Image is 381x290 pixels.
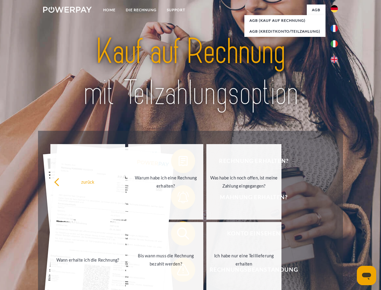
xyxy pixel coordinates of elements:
[331,5,338,12] img: de
[244,15,325,26] a: AGB (Kauf auf Rechnung)
[162,5,190,15] a: SUPPORT
[210,252,278,268] div: Ich habe nur eine Teillieferung erhalten
[206,144,281,220] a: Was habe ich noch offen, ist meine Zahlung eingegangen?
[132,252,200,268] div: Bis wann muss die Rechnung bezahlt werden?
[331,25,338,32] img: fr
[121,5,162,15] a: DIE RECHNUNG
[54,178,122,186] div: zurück
[244,26,325,37] a: AGB (Kreditkonto/Teilzahlung)
[58,29,323,116] img: title-powerpay_de.svg
[54,256,122,264] div: Wann erhalte ich die Rechnung?
[307,5,325,15] a: agb
[331,56,338,63] img: en
[331,40,338,47] img: it
[98,5,121,15] a: Home
[210,174,278,190] div: Was habe ich noch offen, ist meine Zahlung eingegangen?
[132,174,200,190] div: Warum habe ich eine Rechnung erhalten?
[43,7,92,13] img: logo-powerpay-white.svg
[357,266,376,285] iframe: Schaltfläche zum Öffnen des Messaging-Fensters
